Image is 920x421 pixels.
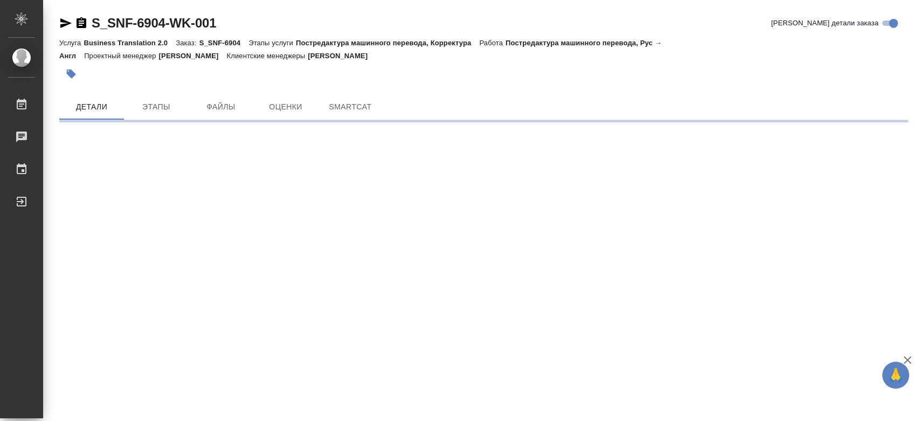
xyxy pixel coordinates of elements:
button: Скопировать ссылку для ЯМессенджера [59,17,72,30]
span: Этапы [130,100,182,114]
span: Оценки [260,100,312,114]
span: SmartCat [324,100,376,114]
button: 🙏 [882,362,909,389]
p: Постредактура машинного перевода, Корректура [296,39,479,47]
span: Детали [66,100,117,114]
p: Услуга [59,39,84,47]
a: S_SNF-6904-WK-001 [92,16,216,30]
p: [PERSON_NAME] [308,52,376,60]
p: Клиентские менеджеры [227,52,308,60]
p: Заказ: [176,39,199,47]
button: Добавить тэг [59,62,83,86]
p: S_SNF-6904 [199,39,249,47]
p: Работа [479,39,506,47]
span: Файлы [195,100,247,114]
p: Business Translation 2.0 [84,39,176,47]
p: Проектный менеджер [84,52,158,60]
span: [PERSON_NAME] детали заказа [771,18,879,29]
p: Этапы услуги [248,39,296,47]
span: 🙏 [887,364,905,387]
p: [PERSON_NAME] [159,52,227,60]
button: Скопировать ссылку [75,17,88,30]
